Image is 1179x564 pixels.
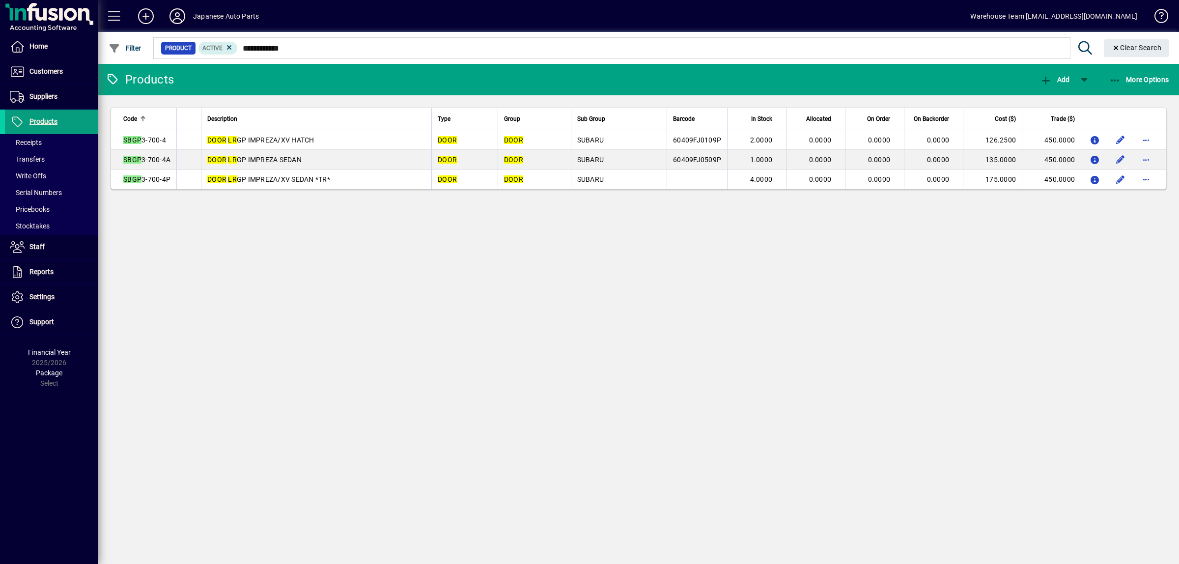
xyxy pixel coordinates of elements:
span: GP IMPREZA SEDAN [207,156,302,164]
button: More Options [1107,71,1172,88]
span: 3-700-4A [123,156,170,164]
div: Warehouse Team [EMAIL_ADDRESS][DOMAIN_NAME] [970,8,1137,24]
div: Sub Group [577,113,661,124]
td: 450.0000 [1022,130,1081,150]
span: Serial Numbers [10,189,62,197]
div: Code [123,113,170,124]
span: 0.0000 [927,136,950,144]
span: 60409FJ0509P [673,156,721,164]
span: Sub Group [577,113,605,124]
span: Support [29,318,54,326]
span: In Stock [751,113,772,124]
button: Edit [1113,132,1128,148]
span: 0.0000 [809,175,832,183]
td: 135.0000 [963,150,1022,169]
a: Settings [5,285,98,310]
div: Type [438,113,492,124]
em: DOOR [438,156,457,164]
td: 126.2500 [963,130,1022,150]
button: Add [130,7,162,25]
span: GP IMPREZA/XV HATCH [207,136,314,144]
em: SBGP [123,136,141,144]
div: Japanese Auto Parts [193,8,259,24]
span: Allocated [806,113,831,124]
span: Stocktakes [10,222,50,230]
em: SBGP [123,175,141,183]
span: 0.0000 [927,156,950,164]
span: On Order [867,113,890,124]
span: Add [1040,76,1069,84]
div: On Backorder [910,113,958,124]
div: Description [207,113,425,124]
div: Barcode [673,113,721,124]
span: 0.0000 [809,136,832,144]
a: Staff [5,235,98,259]
button: Filter [106,39,144,57]
span: Description [207,113,237,124]
td: 175.0000 [963,169,1022,189]
span: 0.0000 [868,156,891,164]
a: Suppliers [5,85,98,109]
em: SBGP [123,156,141,164]
div: In Stock [733,113,781,124]
span: Financial Year [28,348,71,356]
button: Edit [1113,171,1128,187]
button: Profile [162,7,193,25]
span: Group [504,113,520,124]
span: 60409FJ0109P [673,136,721,144]
button: More options [1138,132,1154,148]
span: Package [36,369,62,377]
span: Reports [29,268,54,276]
span: Products [29,117,57,125]
a: Customers [5,59,98,84]
em: DOOR [504,136,523,144]
span: Code [123,113,137,124]
a: Transfers [5,151,98,168]
em: DOOR [504,156,523,164]
span: 1.0000 [750,156,773,164]
em: DOOR [207,156,226,164]
span: 0.0000 [927,175,950,183]
span: SUBARU [577,175,604,183]
span: Receipts [10,139,42,146]
span: Home [29,42,48,50]
button: Clear [1104,39,1170,57]
span: 0.0000 [868,136,891,144]
em: DOOR [438,175,457,183]
div: Products [106,72,174,87]
td: 450.0000 [1022,169,1081,189]
em: DOOR [207,136,226,144]
span: 3-700-4P [123,175,170,183]
span: SUBARU [577,156,604,164]
button: Edit [1113,152,1128,168]
em: LR [228,175,237,183]
button: More options [1138,152,1154,168]
span: SUBARU [577,136,604,144]
span: 3-700-4 [123,136,166,144]
span: Customers [29,67,63,75]
a: Reports [5,260,98,284]
a: Stocktakes [5,218,98,234]
span: Filter [109,44,141,52]
span: 4.0000 [750,175,773,183]
a: Support [5,310,98,335]
button: Add [1038,71,1072,88]
span: Write Offs [10,172,46,180]
a: Pricebooks [5,201,98,218]
a: Receipts [5,134,98,151]
span: More Options [1109,76,1169,84]
span: Barcode [673,113,695,124]
em: DOOR [207,175,226,183]
em: LR [228,136,237,144]
div: On Order [851,113,899,124]
span: Cost ($) [995,113,1016,124]
span: 0.0000 [809,156,832,164]
span: Trade ($) [1051,113,1075,124]
em: DOOR [504,175,523,183]
button: More options [1138,171,1154,187]
span: Staff [29,243,45,251]
div: Group [504,113,565,124]
a: Write Offs [5,168,98,184]
em: LR [228,156,237,164]
em: DOOR [438,136,457,144]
